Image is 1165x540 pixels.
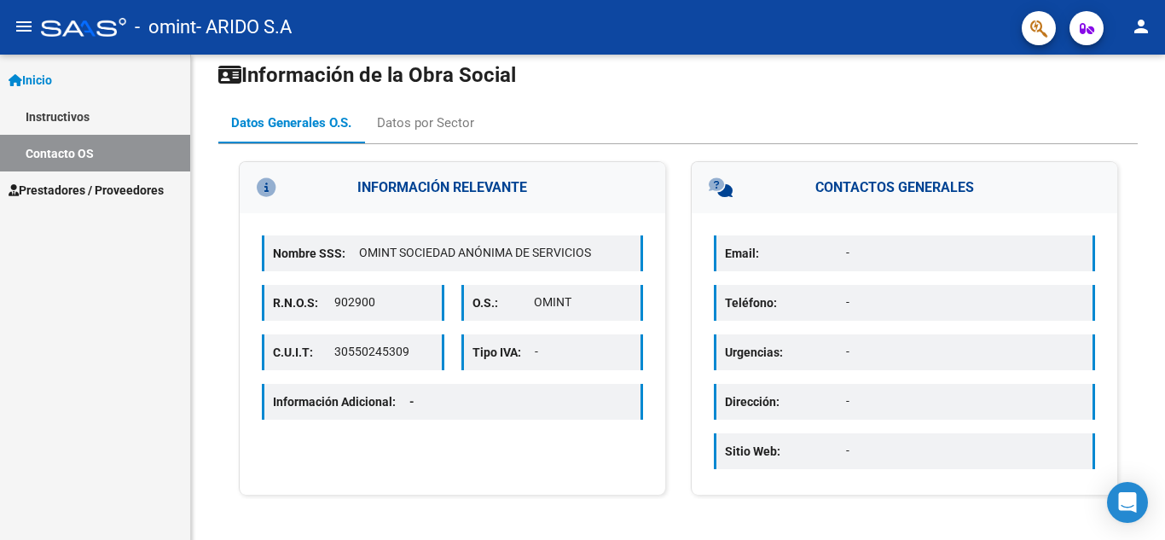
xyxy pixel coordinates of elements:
p: Sitio Web: [725,442,846,461]
p: OMINT SOCIEDAD ANÓNIMA DE SERVICIOS [359,244,632,262]
p: - [535,343,633,361]
p: - [846,293,1084,311]
p: 902900 [334,293,432,311]
div: Datos por Sector [377,113,474,132]
p: O.S.: [472,293,534,312]
span: - ARIDO S.A [196,9,292,46]
p: C.U.I.T: [273,343,334,362]
div: Open Intercom Messenger [1107,482,1148,523]
mat-icon: menu [14,16,34,37]
p: R.N.O.S: [273,293,334,312]
span: - omint [135,9,196,46]
h1: Información de la Obra Social [218,61,1138,89]
p: 30550245309 [334,343,432,361]
p: Urgencias: [725,343,846,362]
p: - [846,392,1084,410]
p: - [846,442,1084,460]
p: Dirección: [725,392,846,411]
p: OMINT [534,293,632,311]
p: - [846,343,1084,361]
p: Tipo IVA: [472,343,535,362]
p: Email: [725,244,846,263]
p: Teléfono: [725,293,846,312]
h3: CONTACTOS GENERALES [692,162,1117,213]
span: Inicio [9,71,52,90]
p: Nombre SSS: [273,244,359,263]
span: - [409,395,414,409]
span: Prestadores / Proveedores [9,181,164,200]
h3: INFORMACIÓN RELEVANTE [240,162,665,213]
p: - [846,244,1084,262]
div: Datos Generales O.S. [231,113,351,132]
p: Información Adicional: [273,392,428,411]
mat-icon: person [1131,16,1151,37]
